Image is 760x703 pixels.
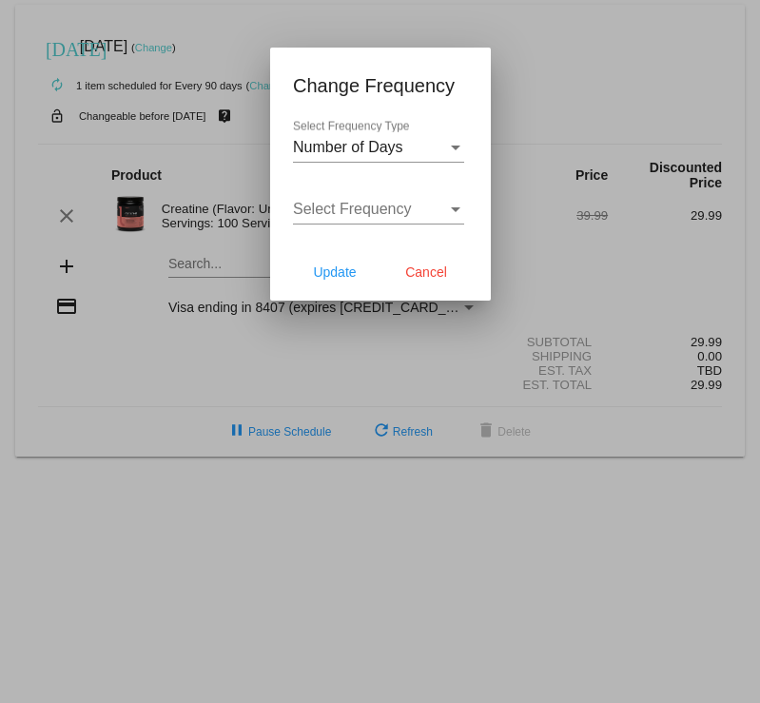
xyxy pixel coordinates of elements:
h1: Change Frequency [293,70,468,101]
mat-select: Select Frequency Type [293,139,464,156]
span: Select Frequency [293,201,412,217]
button: Update [293,255,377,289]
span: Cancel [405,264,447,280]
mat-select: Select Frequency [293,201,464,218]
button: Cancel [384,255,468,289]
span: Update [313,264,356,280]
span: Number of Days [293,139,403,155]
